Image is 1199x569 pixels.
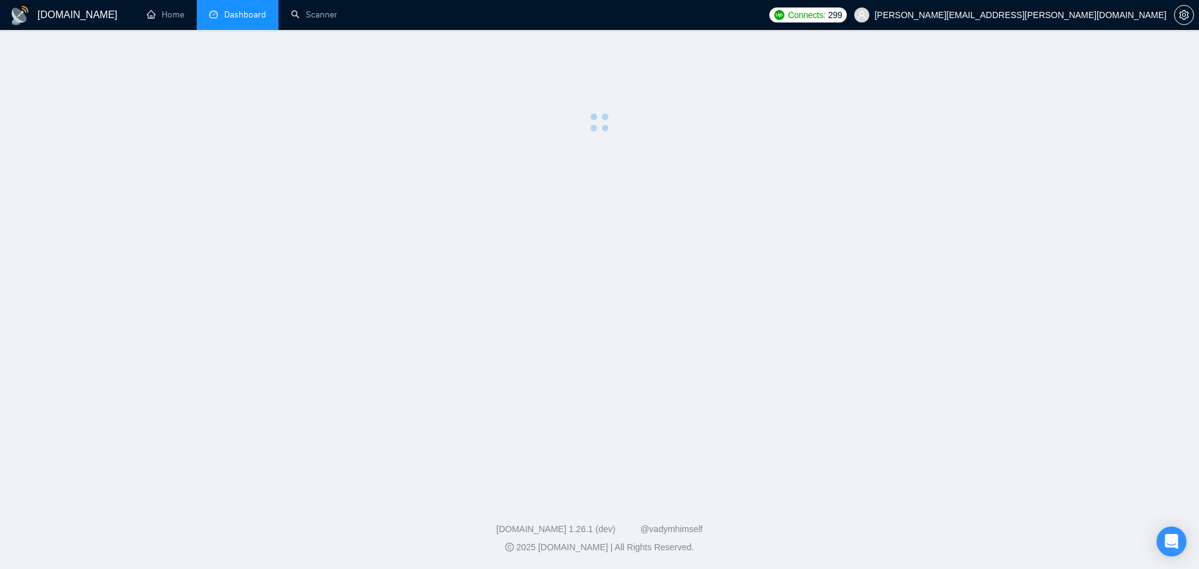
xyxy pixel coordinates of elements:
span: user [857,11,866,19]
span: Connects: [788,8,826,22]
a: [DOMAIN_NAME] 1.26.1 (dev) [496,524,616,534]
button: setting [1174,5,1194,25]
img: logo [10,6,30,26]
a: @vadymhimself [640,524,703,534]
span: copyright [505,543,514,552]
a: homeHome [147,9,184,20]
span: Dashboard [224,9,266,20]
div: Open Intercom Messenger [1157,527,1187,557]
span: setting [1175,10,1193,20]
span: 299 [828,8,842,22]
div: 2025 [DOMAIN_NAME] | All Rights Reserved. [10,541,1189,554]
a: setting [1174,10,1194,20]
a: searchScanner [291,9,337,20]
img: upwork-logo.png [774,10,784,20]
span: dashboard [209,10,218,19]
